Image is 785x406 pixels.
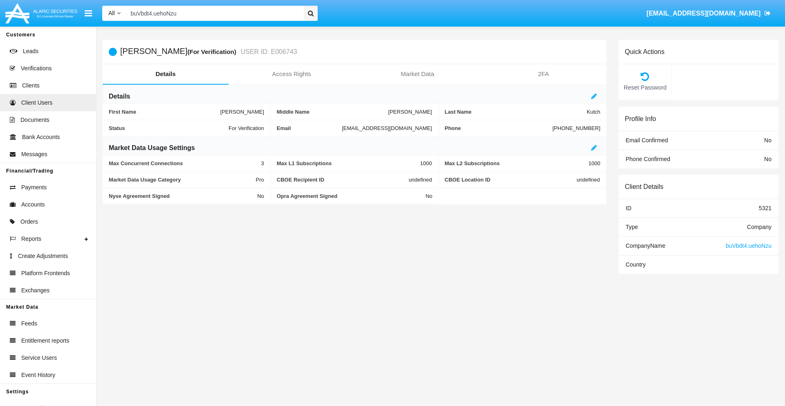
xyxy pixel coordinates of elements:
span: Last Name [445,109,587,115]
span: 5321 [759,205,772,211]
span: Market Data Usage Category [109,177,256,183]
span: First Name [109,109,220,115]
span: Accounts [21,200,45,209]
span: Platform Frontends [21,269,70,278]
a: Market Data [354,64,480,84]
span: 3 [261,160,264,166]
h6: Client Details [625,183,663,191]
small: USER ID: E006743 [239,49,297,55]
span: Max L1 Subscriptions [277,160,420,166]
span: CBOE Recipient ID [277,177,409,183]
span: Nyse Agreement Signed [109,193,257,199]
span: Phone Confirmed [626,156,670,162]
h6: Profile Info [625,115,656,123]
span: Company [747,224,772,230]
img: Logo image [4,1,78,25]
span: buVbdt4.uehoNzu [726,242,772,249]
div: (For Verification) [187,47,238,56]
a: Access Rights [229,64,354,84]
input: Search [127,6,301,21]
span: ID [626,205,631,211]
a: 2FA [480,64,606,84]
span: Status [109,125,229,131]
span: Entitlement reports [21,336,70,345]
h5: [PERSON_NAME] [120,47,297,56]
span: undefined [408,177,432,183]
h6: Market Data Usage Settings [109,144,195,153]
span: No [764,156,772,162]
span: Email [277,125,342,131]
span: Max L2 Subscriptions [445,160,589,166]
span: CBOE Location ID [445,177,577,183]
span: Feeds [21,319,37,328]
span: Leads [23,47,38,56]
a: All [102,9,127,18]
span: Country [626,261,646,268]
span: Pro [256,177,264,183]
span: Orders [20,218,38,226]
span: Reports [21,235,41,243]
span: No [426,193,433,199]
span: Kutch [587,109,600,115]
span: Client Users [21,99,52,107]
span: For Verification [229,125,264,131]
span: No [764,137,772,144]
span: [PHONE_NUMBER] [552,125,600,131]
span: 1000 [588,160,600,166]
span: Event History [21,371,55,379]
span: [PERSON_NAME] [220,109,264,115]
span: Clients [22,81,40,90]
span: Max Concurrent Connections [109,160,261,166]
span: Email Confirmed [626,137,668,144]
span: Exchanges [21,286,49,295]
span: Opra Agreement Signed [277,193,426,199]
span: No [257,193,264,199]
span: undefined [576,177,600,183]
a: [EMAIL_ADDRESS][DOMAIN_NAME] [643,2,775,25]
h6: Quick Actions [625,48,664,56]
span: Middle Name [277,109,388,115]
span: Payments [21,183,47,192]
span: [EMAIL_ADDRESS][DOMAIN_NAME] [646,10,760,17]
span: Service Users [21,354,57,362]
span: Messages [21,150,47,159]
span: [PERSON_NAME] [388,109,432,115]
span: Verifications [21,64,52,73]
span: Company Name [626,242,665,249]
span: Reset Password [623,83,667,92]
span: Create Adjustments [18,252,68,260]
span: Bank Accounts [22,133,60,141]
span: Documents [20,116,49,124]
span: 1000 [420,160,432,166]
a: Details [103,64,229,84]
span: Type [626,224,638,230]
span: All [108,10,115,16]
span: [EMAIL_ADDRESS][DOMAIN_NAME] [342,125,432,131]
h6: Details [109,92,130,101]
span: Phone [445,125,553,131]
